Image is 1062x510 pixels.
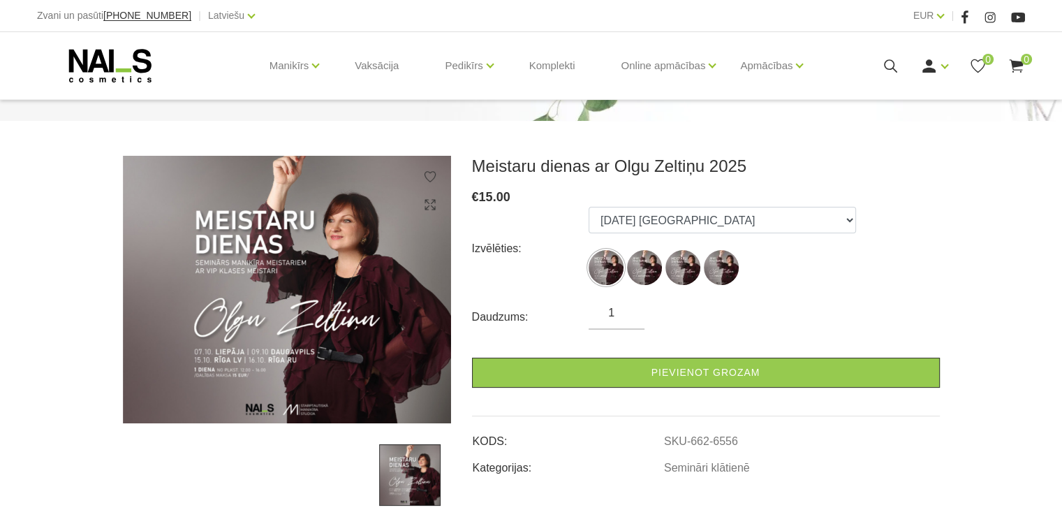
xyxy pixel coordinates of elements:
span: | [198,7,201,24]
span: 0 [982,54,994,65]
div: Zvani un pasūti [37,7,191,24]
a: 0 [969,57,987,75]
span: 0 [1021,54,1032,65]
a: 0 [1008,57,1025,75]
a: Vaksācija [344,32,410,99]
a: [PHONE_NUMBER] [103,10,191,21]
span: 15.00 [479,190,510,204]
a: SKU-662-6556 [664,435,738,448]
a: Online apmācības [621,38,705,94]
span: € [472,190,479,204]
td: Kategorijas: [472,450,663,476]
img: ... [704,250,739,285]
a: Komplekti [518,32,587,99]
div: Izvēlēties: [472,238,589,260]
td: KODS: [472,423,663,450]
img: ... [589,250,624,285]
h3: Meistaru dienas ar Olgu Zeltiņu 2025 [472,156,940,177]
a: Pedikīrs [445,38,482,94]
div: Daudzums: [472,306,589,328]
a: Pievienot grozam [472,358,940,388]
a: Apmācības [740,38,792,94]
img: ... [665,250,700,285]
a: Latviešu [208,7,244,24]
img: ... [123,156,451,423]
a: Semināri klātienē [664,462,750,474]
img: ... [379,444,441,506]
a: Manikīrs [270,38,309,94]
img: ... [627,250,662,285]
a: EUR [913,7,934,24]
span: | [951,7,954,24]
